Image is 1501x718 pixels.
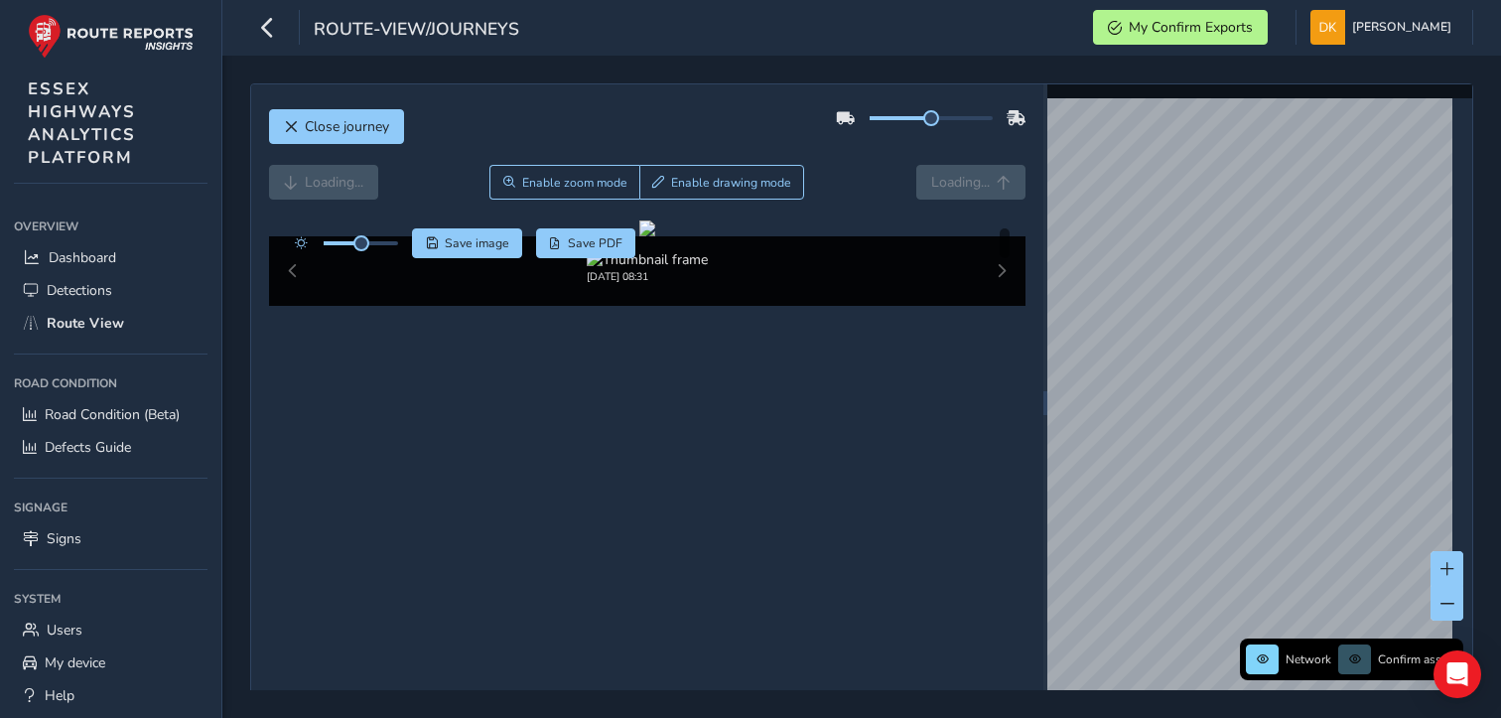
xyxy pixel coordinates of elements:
[14,398,207,431] a: Road Condition (Beta)
[45,405,180,424] span: Road Condition (Beta)
[1310,10,1458,45] button: [PERSON_NAME]
[314,17,519,45] span: route-view/journeys
[47,314,124,333] span: Route View
[587,269,708,284] div: [DATE] 08:31
[47,529,81,548] span: Signs
[1093,10,1268,45] button: My Confirm Exports
[14,307,207,340] a: Route View
[1378,651,1457,667] span: Confirm assets
[45,438,131,457] span: Defects Guide
[14,212,207,241] div: Overview
[1433,650,1481,698] div: Open Intercom Messenger
[14,493,207,522] div: Signage
[47,621,82,640] span: Users
[1352,10,1451,45] span: [PERSON_NAME]
[1286,651,1331,667] span: Network
[14,522,207,555] a: Signs
[1129,18,1253,37] span: My Confirm Exports
[489,165,639,200] button: Zoom
[639,165,805,200] button: Draw
[28,77,136,169] span: ESSEX HIGHWAYS ANALYTICS PLATFORM
[1310,10,1345,45] img: diamond-layout
[28,14,194,59] img: rr logo
[14,646,207,679] a: My device
[14,274,207,307] a: Detections
[568,235,622,251] span: Save PDF
[45,653,105,672] span: My device
[14,241,207,274] a: Dashboard
[14,431,207,464] a: Defects Guide
[14,368,207,398] div: Road Condition
[49,248,116,267] span: Dashboard
[587,250,708,269] img: Thumbnail frame
[522,175,627,191] span: Enable zoom mode
[47,281,112,300] span: Detections
[305,117,389,136] span: Close journey
[445,235,509,251] span: Save image
[14,584,207,614] div: System
[14,679,207,712] a: Help
[536,228,636,258] button: PDF
[45,686,74,705] span: Help
[269,109,404,144] button: Close journey
[412,228,522,258] button: Save
[671,175,791,191] span: Enable drawing mode
[14,614,207,646] a: Users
